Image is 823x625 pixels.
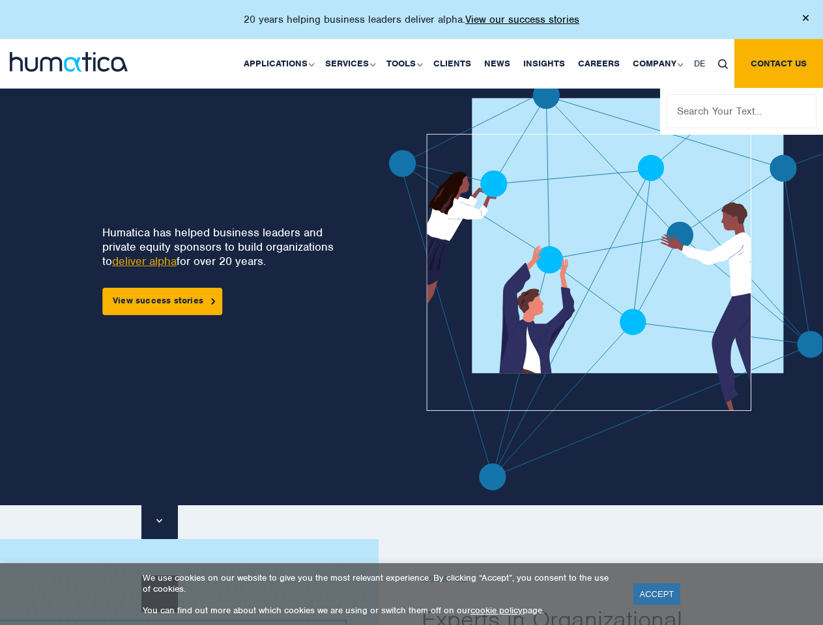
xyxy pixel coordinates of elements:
[687,39,712,89] a: DE
[102,225,342,268] p: Humatica has helped business leaders and private equity sponsors to build organizations to for ov...
[244,13,579,26] p: 20 years helping business leaders deliver alpha.
[156,519,162,523] img: downarrow
[633,583,681,605] a: ACCEPT
[626,39,687,89] a: Company
[571,39,626,89] a: Careers
[143,572,617,594] p: We use cookies on our website to give you the most relevant experience. By clicking “Accept”, you...
[211,298,215,304] img: arrowicon
[10,52,128,72] img: logo
[465,13,579,26] a: View our success stories
[319,39,380,89] a: Services
[470,605,523,616] a: cookie policy
[517,39,571,89] a: Insights
[718,59,728,69] img: search_icon
[237,39,319,89] a: Applications
[734,39,823,89] a: Contact us
[102,288,222,315] a: View success stories
[427,39,478,89] a: Clients
[478,39,517,89] a: News
[112,254,177,268] a: deliver alpha
[667,94,816,128] input: Search Your Text...
[694,58,705,69] span: DE
[143,605,617,616] p: You can find out more about which cookies we are using or switch them off on our page.
[380,39,427,89] a: Tools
